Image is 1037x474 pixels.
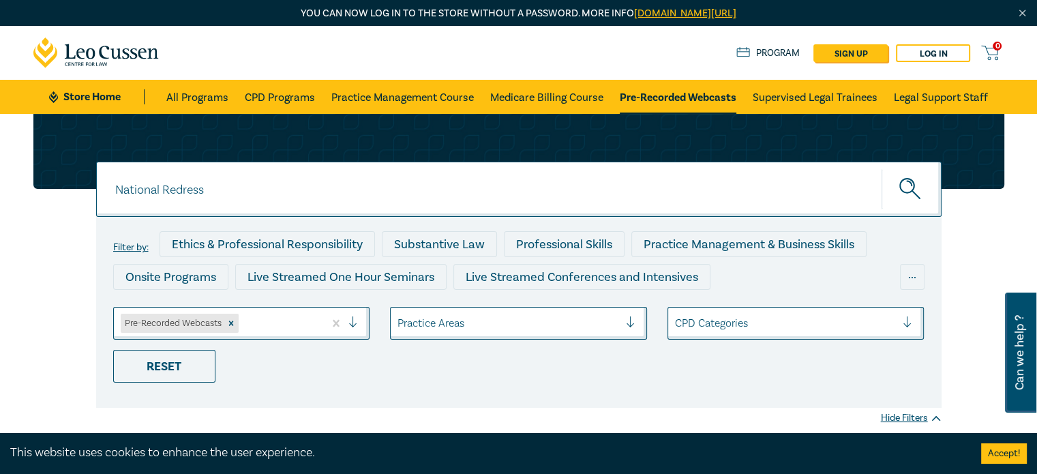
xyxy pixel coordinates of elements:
[49,89,144,104] a: Store Home
[10,444,961,462] div: This website uses cookies to enhance the user experience.
[1017,8,1028,19] img: Close
[113,264,228,290] div: Onsite Programs
[634,7,736,20] a: [DOMAIN_NAME][URL]
[1013,301,1026,404] span: Can we help ?
[224,314,239,333] div: Remove Pre-Recorded Webcasts
[121,314,224,333] div: Pre-Recorded Webcasts
[675,316,678,331] input: select
[993,42,1002,50] span: 0
[813,44,888,62] a: sign up
[235,264,447,290] div: Live Streamed One Hour Seminars
[490,80,603,114] a: Medicare Billing Course
[900,264,925,290] div: ...
[113,350,215,383] div: Reset
[113,242,149,253] label: Filter by:
[894,80,988,114] a: Legal Support Staff
[245,80,315,114] a: CPD Programs
[453,264,710,290] div: Live Streamed Conferences and Intensives
[896,44,970,62] a: Log in
[500,297,649,323] div: 10 CPD Point Packages
[113,297,329,323] div: Live Streamed Practical Workshops
[33,6,1004,21] p: You can now log in to the store without a password. More info
[981,443,1027,464] button: Accept cookies
[504,231,625,257] div: Professional Skills
[753,80,877,114] a: Supervised Legal Trainees
[881,411,942,425] div: Hide Filters
[160,231,375,257] div: Ethics & Professional Responsibility
[620,80,736,114] a: Pre-Recorded Webcasts
[96,162,942,217] input: Search for a program title, program description or presenter name
[336,297,493,323] div: Pre-Recorded Webcasts
[166,80,228,114] a: All Programs
[331,80,474,114] a: Practice Management Course
[631,231,867,257] div: Practice Management & Business Skills
[241,316,244,331] input: select
[736,46,800,61] a: Program
[397,316,400,331] input: select
[382,231,497,257] div: Substantive Law
[656,297,781,323] div: National Programs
